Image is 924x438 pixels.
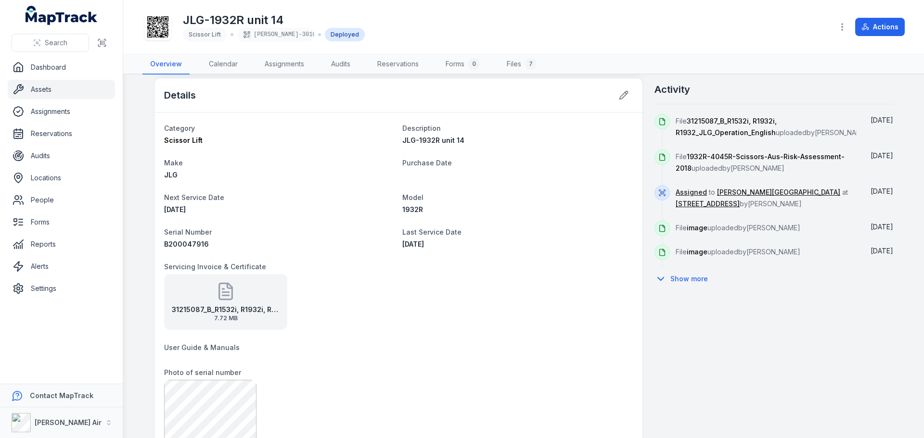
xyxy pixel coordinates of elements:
[164,193,224,201] span: Next Service Date
[164,159,183,167] span: Make
[172,305,280,314] strong: 31215087_B_R1532i, R1932i, R1932_JLG_Operation_English
[717,188,840,197] a: [PERSON_NAME][GEOGRAPHIC_DATA]
[525,58,537,70] div: 7
[402,240,424,248] span: [DATE]
[8,190,115,210] a: People
[8,235,115,254] a: Reports
[871,247,893,255] time: 8/14/2025, 10:26:12 AM
[164,228,212,236] span: Serial Number
[183,13,365,28] h1: JLG-1932R unit 14
[402,240,424,248] time: 6/5/2025, 12:00:00 AM
[402,124,441,132] span: Description
[402,159,452,167] span: Purchase Date
[871,187,893,195] span: [DATE]
[676,152,845,172] span: 1932R-4045R-Scissors-Aus-Risk-Assessment-2018
[323,54,358,75] a: Audits
[402,136,464,144] span: JLG-1932R unit 14
[654,83,690,96] h2: Activity
[8,146,115,165] a: Audits
[687,224,707,232] span: image
[871,223,893,231] span: [DATE]
[676,188,848,208] span: to at by [PERSON_NAME]
[468,58,480,70] div: 0
[164,205,186,213] time: 9/5/2025, 12:00:00 AM
[676,117,777,137] span: 31215087_B_R1532i, R1932i, R1932_JLG_Operation_English
[189,31,221,38] span: Scissor Lift
[164,205,186,213] span: [DATE]
[12,34,89,52] button: Search
[164,171,178,179] span: JLG
[855,18,905,36] button: Actions
[871,116,893,124] span: [DATE]
[654,269,714,289] button: Show more
[8,168,115,188] a: Locations
[687,248,707,256] span: image
[402,228,462,236] span: Last Service Date
[676,199,740,209] a: [STREET_ADDRESS]
[402,193,423,201] span: Model
[201,54,245,75] a: Calendar
[172,314,280,322] span: 7.72 MB
[676,117,869,137] span: File uploaded by [PERSON_NAME]
[871,151,893,160] time: 8/15/2025, 12:42:01 PM
[8,213,115,232] a: Forms
[676,224,800,232] span: File uploaded by [PERSON_NAME]
[871,151,893,160] span: [DATE]
[8,58,115,77] a: Dashboard
[164,240,209,248] span: B200047916
[164,343,240,351] span: User Guide & Manuals
[871,187,893,195] time: 8/14/2025, 10:28:11 AM
[871,247,893,255] span: [DATE]
[676,152,845,172] span: File uploaded by [PERSON_NAME]
[8,124,115,143] a: Reservations
[871,116,893,124] time: 8/15/2025, 12:42:05 PM
[45,38,67,48] span: Search
[142,54,190,75] a: Overview
[8,279,115,298] a: Settings
[438,54,488,75] a: Forms0
[402,205,423,213] span: 1932R
[676,188,707,197] a: Assigned
[8,80,115,99] a: Assets
[35,418,102,426] strong: [PERSON_NAME] Air
[164,136,203,144] span: Scissor Lift
[676,248,800,256] span: File uploaded by [PERSON_NAME]
[8,257,115,276] a: Alerts
[325,28,365,41] div: Deployed
[26,6,98,25] a: MapTrack
[164,368,241,376] span: Photo of serial number
[30,391,93,400] strong: Contact MapTrack
[164,124,195,132] span: Category
[871,223,893,231] time: 8/14/2025, 10:26:12 AM
[499,54,544,75] a: Files7
[8,102,115,121] a: Assignments
[257,54,312,75] a: Assignments
[164,263,266,271] span: Servicing Invoice & Certificate
[237,28,314,41] div: [PERSON_NAME]-3010
[164,88,196,102] h2: Details
[370,54,426,75] a: Reservations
